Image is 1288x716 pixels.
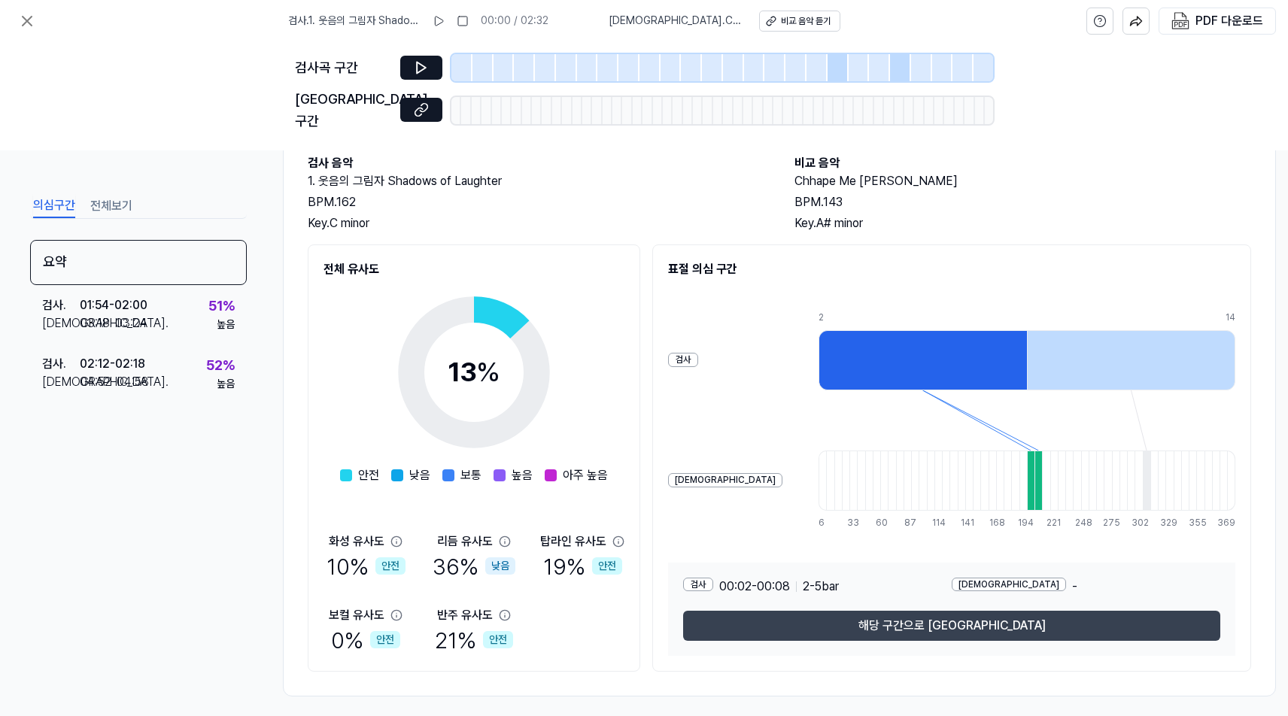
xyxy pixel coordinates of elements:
div: 안전 [592,557,622,575]
h2: 비교 음악 [794,154,1251,172]
div: 369 [1217,517,1235,529]
div: 51 % [208,296,235,317]
button: PDF 다운로드 [1168,8,1266,34]
div: 114 [932,517,940,529]
div: 141 [961,517,968,529]
span: 00:02 - 00:08 [719,578,790,596]
div: 60 [876,517,883,529]
div: 2 [819,311,1027,324]
div: 검사 . [42,296,80,314]
h2: Chhape Me [PERSON_NAME] [794,172,1251,190]
div: 02:12 - 02:18 [80,355,145,373]
div: 10 % [327,551,406,582]
div: 0 % [331,624,400,656]
div: BPM. 162 [308,193,764,211]
button: help [1086,8,1113,35]
div: 33 [847,517,855,529]
button: 의심구간 [33,193,75,217]
div: 보컬 유사도 [329,606,384,624]
div: 높음 [217,376,235,391]
svg: help [1093,14,1107,29]
div: 높음 [217,317,235,332]
h2: 전체 유사도 [324,260,624,278]
div: [DEMOGRAPHIC_DATA] [668,473,782,487]
div: 안전 [483,631,513,649]
div: 검사 [683,578,713,592]
div: 리듬 유사도 [437,532,493,551]
button: 전체보기 [90,193,132,217]
div: Key. C minor [308,214,764,232]
button: 비교 음악 듣기 [759,11,840,32]
span: 검사 . 1. 웃음의 그림자 Shadows of Laughter [288,14,421,29]
div: 검사 . [42,355,80,373]
img: PDF Download [1171,12,1189,30]
div: [DEMOGRAPHIC_DATA] . [42,314,80,332]
div: [DEMOGRAPHIC_DATA] [952,578,1066,592]
button: 해당 구간으로 [GEOGRAPHIC_DATA] [683,611,1220,641]
div: 329 [1160,517,1168,529]
span: 안전 [358,466,379,484]
span: 보통 [460,466,481,484]
div: 275 [1103,517,1110,529]
h2: 표절 의심 구간 [668,260,1235,278]
div: 화성 유사도 [329,532,384,551]
div: 01:54 - 02:00 [80,296,147,314]
span: 낮음 [409,466,430,484]
div: 14 [1226,311,1235,324]
div: 355 [1189,517,1196,529]
span: 아주 높음 [563,466,608,484]
div: 03:18 - 03:24 [80,314,147,332]
div: 탑라인 유사도 [540,532,606,551]
h2: 1. 웃음의 그림자 Shadows of Laughter [308,172,764,190]
span: [DEMOGRAPHIC_DATA] . Chhape Me [PERSON_NAME] [609,14,741,29]
div: 168 [989,517,997,529]
div: - [952,578,1220,596]
div: 6 [819,517,826,529]
div: 안전 [370,631,400,649]
h2: 검사 음악 [308,154,764,172]
div: 87 [904,517,912,529]
span: 높음 [512,466,533,484]
div: [GEOGRAPHIC_DATA] 구간 [295,89,391,132]
div: 요약 [30,239,247,285]
span: 2 - 5 bar [803,578,839,596]
div: 19 % [543,551,622,582]
div: 36 % [433,551,515,582]
div: 안전 [375,557,406,575]
div: 13 [448,352,500,393]
div: [DEMOGRAPHIC_DATA] . [42,373,80,391]
div: 검사곡 구간 [295,57,391,79]
div: 04:52 - 04:58 [80,373,149,391]
img: share [1129,14,1143,28]
div: 검사 [668,353,698,367]
div: 비교 음악 듣기 [781,15,831,28]
div: 낮음 [485,557,515,575]
div: 00:00 / 02:32 [481,14,548,29]
div: Key. A# minor [794,214,1251,232]
div: 21 % [435,624,513,656]
div: PDF 다운로드 [1195,11,1263,31]
div: 248 [1075,517,1083,529]
div: 221 [1046,517,1054,529]
div: BPM. 143 [794,193,1251,211]
div: 194 [1018,517,1025,529]
div: 52 % [206,354,235,376]
span: % [476,356,500,388]
div: 반주 유사도 [437,606,493,624]
div: 302 [1132,517,1139,529]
